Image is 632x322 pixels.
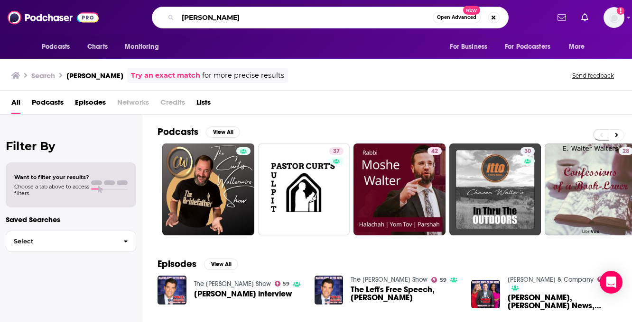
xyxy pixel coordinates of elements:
[505,40,550,54] span: For Podcasters
[6,139,136,153] h2: Filter By
[11,95,20,114] a: All
[194,280,271,288] a: The Vince Coglianese Show
[158,276,186,304] img: Walter Curt interview
[81,38,113,56] a: Charts
[433,12,481,23] button: Open AdvancedNew
[315,276,344,304] img: The Left's Free Speech, Walter Curt
[206,126,240,138] button: View All
[562,38,597,56] button: open menu
[463,6,480,15] span: New
[6,231,136,252] button: Select
[333,147,340,156] span: 37
[42,40,70,54] span: Podcasts
[194,290,292,298] a: Walter Curt interview
[204,259,238,270] button: View All
[160,95,185,114] span: Credits
[158,258,196,270] h2: Episodes
[125,40,158,54] span: Monitoring
[14,183,89,197] span: Choose a tab above to access filters.
[508,294,617,310] a: Walter Curt, Spanberger News, Carrie Sheffield, DC Crime
[597,277,612,282] a: 62
[196,95,211,114] a: Lists
[471,280,500,309] img: Walter Curt, Spanberger News, Carrie Sheffield, DC Crime
[8,9,99,27] img: Podchaser - Follow, Share and Rate Podcasts
[604,7,624,28] img: User Profile
[617,7,624,15] svg: Add a profile image
[31,71,55,80] h3: Search
[202,70,284,81] span: for more precise results
[520,147,535,155] a: 30
[569,40,585,54] span: More
[152,7,509,28] div: Search podcasts, credits, & more...
[508,276,594,284] a: O'Connor & Company
[437,15,476,20] span: Open Advanced
[117,95,149,114] span: Networks
[66,71,123,80] h3: [PERSON_NAME]
[443,38,499,56] button: open menu
[275,281,290,286] a: 59
[351,286,460,302] a: The Left's Free Speech, Walter Curt
[14,174,89,180] span: Want to filter your results?
[569,72,617,80] button: Send feedback
[351,276,428,284] a: The Vince Coglianese Show
[554,9,570,26] a: Show notifications dropdown
[604,7,624,28] button: Show profile menu
[87,40,108,54] span: Charts
[158,258,238,270] a: EpisodesView All
[194,290,292,298] span: [PERSON_NAME] interview
[258,143,350,235] a: 37
[178,10,433,25] input: Search podcasts, credits, & more...
[450,40,487,54] span: For Business
[431,147,438,156] span: 42
[75,95,106,114] a: Episodes
[158,126,198,138] h2: Podcasts
[35,38,82,56] button: open menu
[283,282,289,286] span: 59
[131,70,200,81] a: Try an exact match
[600,271,623,294] div: Open Intercom Messenger
[32,95,64,114] a: Podcasts
[508,294,617,310] span: [PERSON_NAME], [PERSON_NAME] News, [PERSON_NAME], [GEOGRAPHIC_DATA] Crime
[428,147,442,155] a: 42
[440,278,446,282] span: 59
[353,143,446,235] a: 42
[449,143,541,235] a: 30
[6,215,136,224] p: Saved Searches
[524,147,531,156] span: 30
[604,7,624,28] span: Logged in as teisenbe
[329,147,344,155] a: 37
[577,9,592,26] a: Show notifications dropdown
[351,286,460,302] span: The Left's Free Speech, [PERSON_NAME]
[118,38,171,56] button: open menu
[623,147,629,156] span: 28
[431,277,446,283] a: 59
[158,126,240,138] a: PodcastsView All
[6,238,116,244] span: Select
[499,38,564,56] button: open menu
